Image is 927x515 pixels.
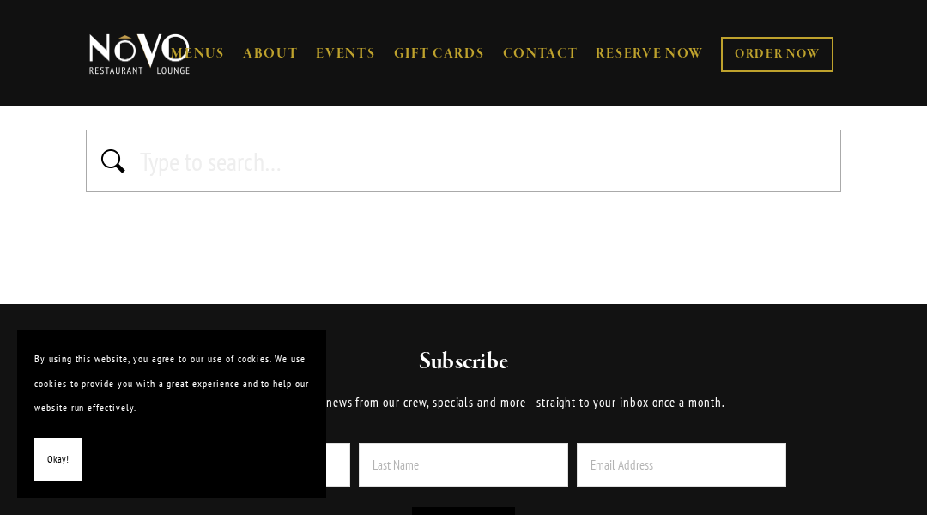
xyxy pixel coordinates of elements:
[138,143,831,179] input: Type to search…
[86,33,193,76] img: Novo Restaurant &amp; Lounge
[34,438,82,482] button: Okay!
[243,45,299,63] a: ABOUT
[47,447,69,472] span: Okay!
[17,330,326,498] section: Cookie banner
[394,38,485,70] a: GIFT CARDS
[162,392,766,413] p: Receive recipes, stories, news from our crew, specials and more - straight to your inbox once a m...
[577,443,786,487] input: Email Address
[596,38,704,70] a: RESERVE NOW
[171,45,225,63] a: MENUS
[359,443,568,487] input: Last Name
[721,37,833,72] a: ORDER NOW
[503,38,579,70] a: CONTACT
[316,45,375,63] a: EVENTS
[34,347,309,421] p: By using this website, you agree to our use of cookies. We use cookies to provide you with a grea...
[162,347,766,378] h2: Subscribe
